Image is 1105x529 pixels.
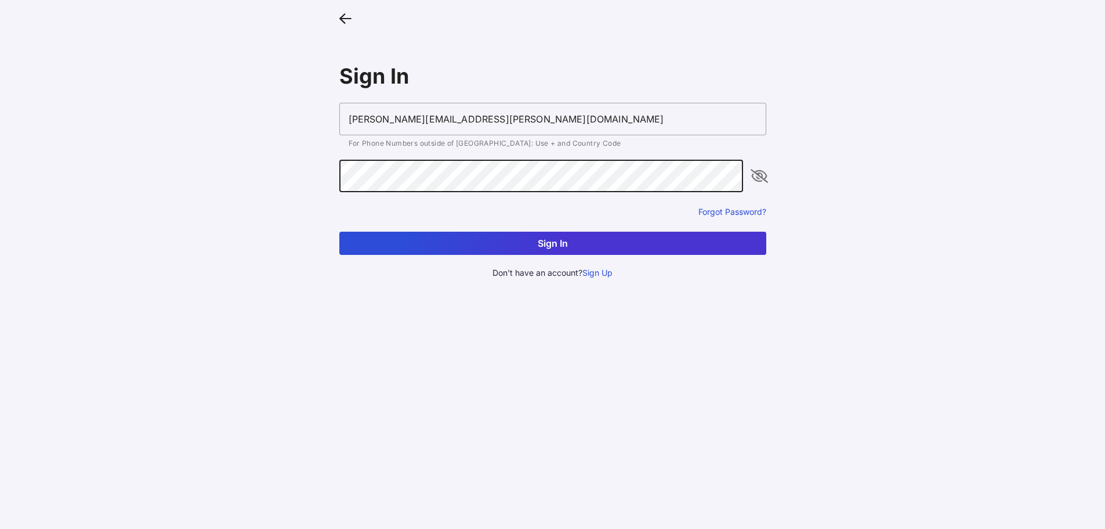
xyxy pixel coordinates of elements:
div: Don't have an account? [339,267,766,279]
i: appended action [752,169,766,183]
div: For Phone Numbers outside of [GEOGRAPHIC_DATA]: Use + and Country Code [349,140,757,147]
div: Sign In [339,63,766,89]
button: Sign In [339,232,766,255]
button: Sign Up [582,267,613,279]
input: Email or Phone Number [339,103,766,135]
button: Forgot Password? [698,206,766,217]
